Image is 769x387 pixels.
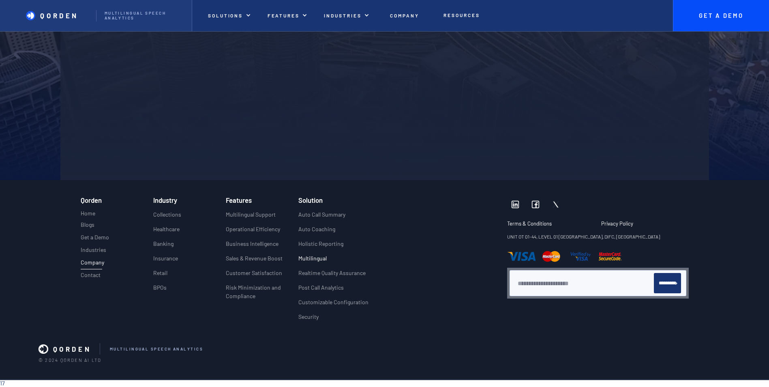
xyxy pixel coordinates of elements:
[81,209,95,217] p: Home
[298,298,368,312] a: Customizable Configuration
[507,234,660,239] strong: UNIT OT 01-44, LEVEL 01 [GEOGRAPHIC_DATA], DIFC, [GEOGRAPHIC_DATA]
[81,234,109,244] a: Get a Demo
[81,259,103,266] p: Company
[153,196,177,204] h3: Industry
[153,239,174,254] a: Banking
[507,221,587,227] p: Terms & Conditions
[226,225,280,233] p: Operational Efficiency
[298,283,344,292] p: Post Call Analytics
[81,247,106,254] p: Industries
[153,225,180,239] a: Healthcare
[208,13,243,18] p: Solutions
[39,343,719,355] a: QORDENmULTILINGUAL sPEECH aNALYTICS
[226,239,278,254] a: Business Intelligence
[81,221,94,232] a: Blogs
[517,273,681,293] form: Newsletter
[601,221,633,232] a: Privacy Policy
[268,13,300,18] p: features
[226,283,284,306] a: Risk Minimization and Compliance
[81,196,102,206] h3: Qorden
[507,221,595,232] a: Terms & Conditions
[298,239,343,248] p: Holistic Reporting
[40,11,79,19] p: QORDEN
[105,11,184,21] p: Multilingual Speech analytics
[81,221,94,228] p: Blogs
[81,272,101,282] a: Contact
[298,239,343,254] a: Holistic Reporting
[691,12,752,19] p: Get A Demo
[53,345,92,353] p: QORDEN
[226,225,280,239] a: Operational Efficiency
[226,210,276,225] a: Multilingual Support
[298,225,335,233] p: Auto Coaching
[153,283,167,292] p: BPOs
[226,239,278,248] p: Business Intelligence
[226,269,282,283] a: Customer Satisfaction
[443,12,480,18] p: Resources
[153,239,174,248] p: Banking
[226,283,284,300] p: Risk Minimization and Compliance
[298,196,323,204] h3: Solution
[81,234,109,241] p: Get a Demo
[226,210,276,219] p: Multilingual Support
[298,269,366,283] a: Realtime Quality Assurance
[81,209,95,219] a: Home
[298,298,368,306] p: Customizable Configuration
[298,210,345,225] a: Auto Call Summary
[153,254,178,262] p: Insurance
[153,225,180,233] p: Healthcare
[226,269,282,277] p: Customer Satisfaction
[298,312,319,327] a: Security
[153,254,178,269] a: Insurance
[153,210,181,225] a: Collections
[298,283,344,298] a: Post Call Analytics
[153,269,167,277] p: Retail
[81,259,103,269] a: Company
[81,272,101,279] p: Contact
[226,254,283,269] a: Sales & Revenue Boost
[110,347,203,352] p: mULTILINGUAL sPEECH aNALYTICS
[390,13,419,18] p: Company
[298,254,327,262] p: Multilingual
[324,13,361,18] p: Industries
[153,210,181,219] p: Collections
[226,254,283,262] p: Sales & Revenue Boost
[153,269,167,283] a: Retail
[39,357,730,363] p: © 2024 Qorden AI LTD
[226,196,252,204] h3: Features
[153,283,167,298] a: BPOs
[298,225,335,239] a: Auto Coaching
[601,221,633,227] p: Privacy Policy
[81,247,106,257] a: Industries
[298,312,319,321] p: Security
[298,210,345,219] p: Auto Call Summary
[298,254,327,269] a: Multilingual
[298,269,366,277] p: Realtime Quality Assurance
